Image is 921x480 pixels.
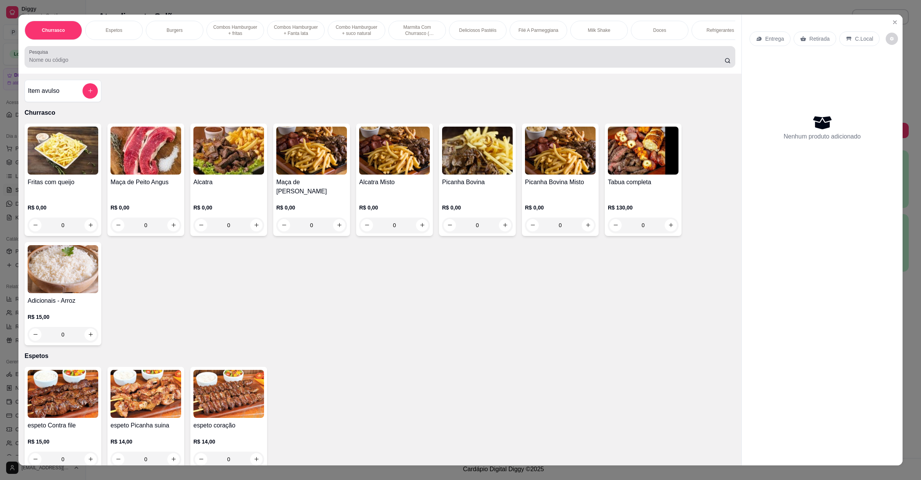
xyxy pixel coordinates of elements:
h4: Picanha Bovina Misto [525,178,596,187]
button: decrease-product-quantity [29,453,41,465]
p: Milk Shake [588,27,611,33]
h4: Adicionais - Arroz [28,296,98,305]
h4: espeto Picanha suina [111,421,181,430]
p: Nenhum produto adicionado [784,132,861,141]
button: decrease-product-quantity [112,453,124,465]
p: Entrega [765,35,784,43]
h4: Maça de Peito Angus [111,178,181,187]
img: product-image [111,127,181,175]
h4: espeto Contra file [28,421,98,430]
h4: Maça de [PERSON_NAME] [276,178,347,196]
img: product-image [276,127,347,175]
p: Churrasco [25,108,735,117]
p: Churrasco [42,27,65,33]
p: R$ 0,00 [359,204,430,211]
h4: espeto coração [193,421,264,430]
button: decrease-product-quantity [886,33,898,45]
button: decrease-product-quantity [29,328,41,341]
p: Combo Hamburguer + suco natural [334,24,379,36]
h4: Tabua completa [608,178,678,187]
p: R$ 0,00 [442,204,513,211]
button: increase-product-quantity [84,328,97,341]
img: product-image [193,127,264,175]
p: Filé A Parmeggiana [518,27,558,33]
img: product-image [28,127,98,175]
img: product-image [111,370,181,418]
p: Retirada [809,35,830,43]
p: R$ 0,00 [525,204,596,211]
img: product-image [28,245,98,293]
p: R$ 15,00 [28,438,98,445]
input: Pesquisa [29,56,725,64]
label: Pesquisa [29,49,51,55]
img: product-image [193,370,264,418]
p: Combos Hamburguer + fritas [213,24,257,36]
p: Espetos [25,351,735,361]
button: Close [889,16,901,28]
button: increase-product-quantity [250,453,262,465]
p: R$ 14,00 [111,438,181,445]
p: Marmita Com Churrasco ( Novidade ) [395,24,439,36]
p: R$ 0,00 [193,204,264,211]
button: decrease-product-quantity [195,453,207,465]
p: R$ 15,00 [28,313,98,321]
p: R$ 0,00 [276,204,347,211]
h4: Alcatra [193,178,264,187]
p: Deliciosos Pastéis [459,27,496,33]
button: increase-product-quantity [84,453,97,465]
p: Combos Hamburguer + Fanta lata [274,24,318,36]
p: R$ 0,00 [111,204,181,211]
p: Espetos [106,27,122,33]
p: C.Local [855,35,873,43]
img: product-image [608,127,678,175]
p: Doces [653,27,666,33]
img: product-image [28,370,98,418]
img: product-image [359,127,430,175]
p: R$ 0,00 [28,204,98,211]
img: product-image [525,127,596,175]
h4: Item avulso [28,86,59,96]
h4: Picanha Bovina [442,178,513,187]
button: add-separate-item [83,83,98,99]
p: R$ 130,00 [608,204,678,211]
h4: Alcatra Misto [359,178,430,187]
p: Burgers [167,27,183,33]
button: increase-product-quantity [167,453,180,465]
img: product-image [442,127,513,175]
h4: Fritas com queijo [28,178,98,187]
p: Refrigerantes [706,27,734,33]
p: R$ 14,00 [193,438,264,445]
